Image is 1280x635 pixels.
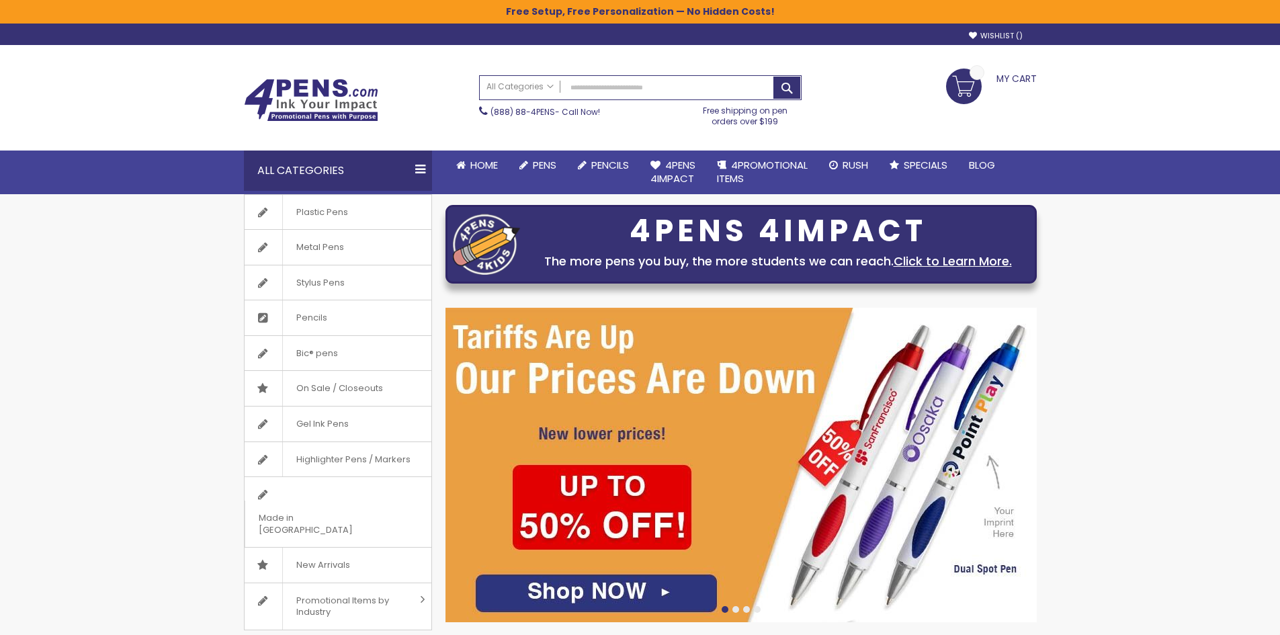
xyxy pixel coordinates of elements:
a: Specials [879,151,958,180]
span: 4Pens 4impact [650,158,695,185]
a: Click to Learn More. [894,253,1012,269]
span: Highlighter Pens / Markers [282,442,424,477]
img: four_pen_logo.png [453,214,520,275]
a: Highlighter Pens / Markers [245,442,431,477]
a: Made in [GEOGRAPHIC_DATA] [245,477,431,547]
a: Wishlist [969,31,1023,41]
span: Pencils [591,158,629,172]
span: Home [470,158,498,172]
a: Promotional Items by Industry [245,583,431,630]
a: (888) 88-4PENS [490,106,555,118]
span: On Sale / Closeouts [282,371,396,406]
a: Rush [818,151,879,180]
span: Specials [904,158,947,172]
a: 4PROMOTIONALITEMS [706,151,818,194]
a: New Arrivals [245,548,431,583]
span: Pens [533,158,556,172]
a: Metal Pens [245,230,431,265]
span: Plastic Pens [282,195,361,230]
a: All Categories [480,76,560,98]
a: Gel Ink Pens [245,407,431,441]
a: Blog [958,151,1006,180]
a: Plastic Pens [245,195,431,230]
a: Stylus Pens [245,265,431,300]
span: Pencils [282,300,341,335]
div: All Categories [244,151,432,191]
span: Blog [969,158,995,172]
a: Bic® pens [245,336,431,371]
a: Pencils [245,300,431,335]
a: Home [445,151,509,180]
span: Bic® pens [282,336,351,371]
span: All Categories [486,81,554,92]
span: Made in [GEOGRAPHIC_DATA] [245,501,398,547]
span: - Call Now! [490,106,600,118]
span: Stylus Pens [282,265,358,300]
a: 4Pens4impact [640,151,706,194]
span: Metal Pens [282,230,357,265]
span: Promotional Items by Industry [282,583,415,630]
div: The more pens you buy, the more students we can reach. [527,252,1029,271]
img: /cheap-promotional-products.html [445,308,1037,622]
a: On Sale / Closeouts [245,371,431,406]
span: New Arrivals [282,548,364,583]
a: Pens [509,151,567,180]
div: Free shipping on pen orders over $199 [689,100,802,127]
span: Gel Ink Pens [282,407,362,441]
a: Pencils [567,151,640,180]
span: 4PROMOTIONAL ITEMS [717,158,808,185]
div: 4PENS 4IMPACT [527,217,1029,245]
img: 4Pens Custom Pens and Promotional Products [244,79,378,122]
span: Rush [843,158,868,172]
